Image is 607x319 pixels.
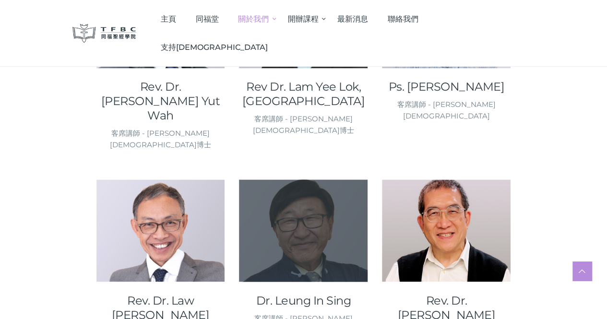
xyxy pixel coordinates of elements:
[328,5,378,33] a: 最新消息
[151,33,277,61] a: 支持[DEMOGRAPHIC_DATA]
[382,80,511,94] a: Ps. [PERSON_NAME]
[72,24,137,43] img: 同福聖經學院 TFBC
[151,5,186,33] a: 主頁
[161,14,176,24] span: 主頁
[96,80,225,123] a: Rev. Dr. [PERSON_NAME] Yut Wah
[238,14,269,24] span: 關於我們
[186,5,228,33] a: 同福堂
[195,14,218,24] span: 同福堂
[337,14,368,24] span: 最新消息
[572,261,592,281] a: Scroll to top
[161,43,268,52] span: 支持[DEMOGRAPHIC_DATA]
[228,5,278,33] a: 關於我們
[239,113,368,136] div: 客席講師 - [PERSON_NAME][DEMOGRAPHIC_DATA]博士
[288,14,319,24] span: 開辦課程
[388,14,418,24] span: 聯絡我們
[96,128,225,151] div: 客席講師 - [PERSON_NAME][DEMOGRAPHIC_DATA]博士
[278,5,328,33] a: 開辦課程
[382,99,511,122] div: 客席講師 - [PERSON_NAME][DEMOGRAPHIC_DATA]
[378,5,428,33] a: 聯絡我們
[239,80,368,108] a: Rev Dr. Lam Yee Lok, [GEOGRAPHIC_DATA]
[239,293,368,307] a: Dr. Leung In Sing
